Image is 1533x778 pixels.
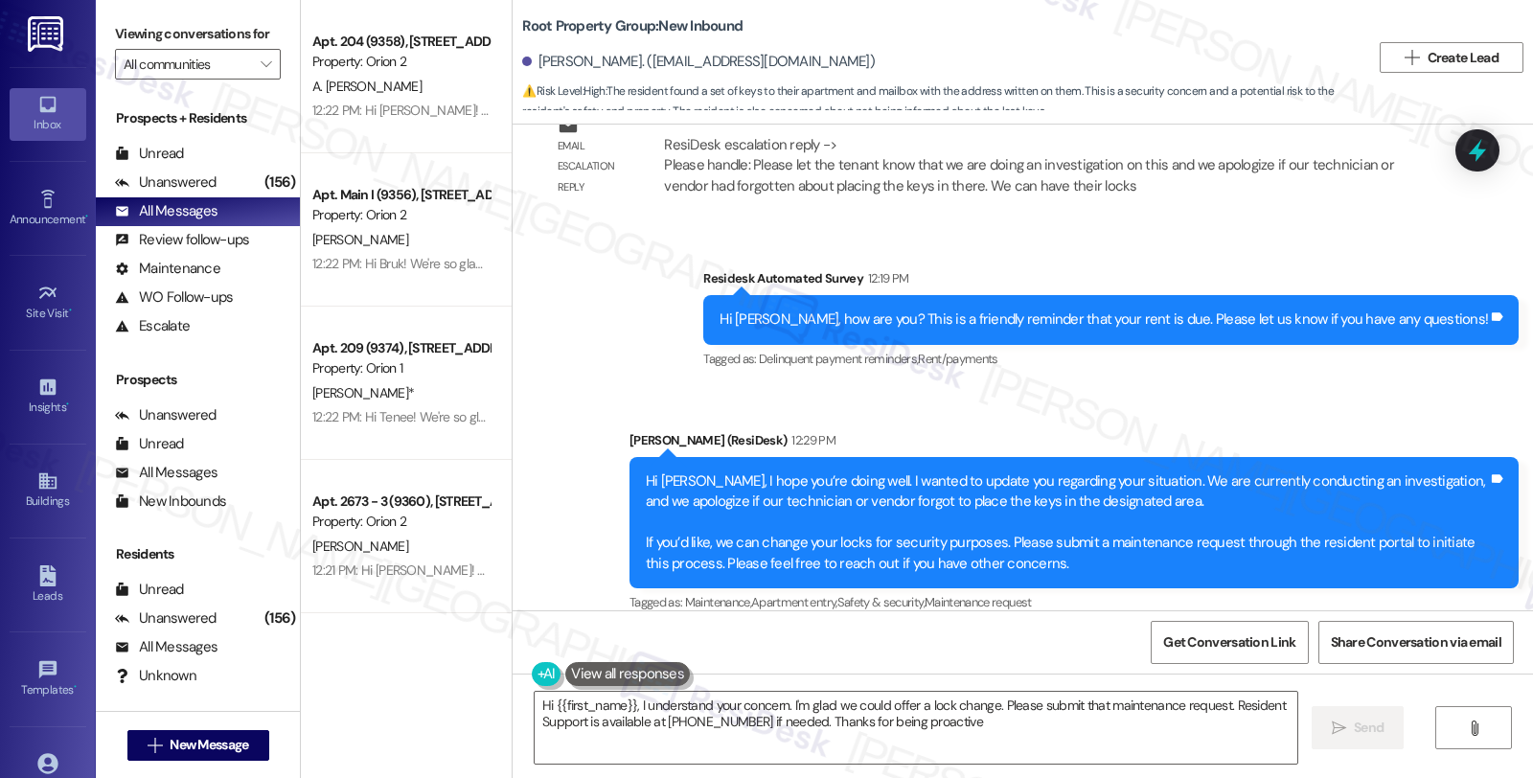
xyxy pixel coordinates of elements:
[522,81,1370,123] span: : The resident found a set of keys to their apartment and mailbox with the address written on the...
[312,358,490,378] div: Property: Orion 1
[312,231,408,248] span: [PERSON_NAME]
[96,108,300,128] div: Prospects + Residents
[787,430,835,450] div: 12:29 PM
[260,168,300,197] div: (156)
[720,309,1488,330] div: Hi [PERSON_NAME], how are you? This is a friendly reminder that your rent is due. Please let us k...
[629,430,1519,457] div: [PERSON_NAME] (ResiDesk)
[115,201,217,221] div: All Messages
[115,492,226,512] div: New Inbounds
[124,49,250,80] input: All communities
[1428,48,1499,68] span: Create Lead
[925,594,1032,610] span: Maintenance request
[1163,632,1295,652] span: Get Conversation Link
[685,594,751,610] span: Maintenance ,
[115,144,184,164] div: Unread
[312,538,408,555] span: [PERSON_NAME]
[312,205,490,225] div: Property: Orion 2
[127,730,269,761] button: New Message
[312,78,422,95] span: A. [PERSON_NAME]
[1331,632,1501,652] span: Share Conversation via email
[751,594,837,610] span: Apartment entry ,
[10,88,86,140] a: Inbox
[115,463,217,483] div: All Messages
[1380,42,1523,73] button: Create Lead
[170,735,248,755] span: New Message
[115,172,217,193] div: Unanswered
[10,371,86,423] a: Insights •
[629,588,1519,616] div: Tagged as:
[863,268,909,288] div: 12:19 PM
[646,471,1488,574] div: Hi [PERSON_NAME], I hope you’re doing well. I wanted to update you regarding your situation. We a...
[115,637,217,657] div: All Messages
[115,316,190,336] div: Escalate
[312,492,490,512] div: Apt. 2673 - 3 (9360), [STREET_ADDRESS]
[66,398,69,411] span: •
[1354,718,1384,738] span: Send
[1151,621,1308,664] button: Get Conversation Link
[837,594,925,610] span: Safety & security ,
[312,384,414,401] span: [PERSON_NAME]*
[74,680,77,694] span: •
[115,580,184,600] div: Unread
[115,287,233,308] div: WO Follow-ups
[1467,721,1481,736] i: 
[312,52,490,72] div: Property: Orion 2
[148,738,162,753] i: 
[115,230,249,250] div: Review follow-ups
[28,16,67,52] img: ResiDesk Logo
[115,608,217,629] div: Unanswered
[1332,721,1346,736] i: 
[10,653,86,705] a: Templates •
[115,405,217,425] div: Unanswered
[522,52,875,72] div: [PERSON_NAME]. ([EMAIL_ADDRESS][DOMAIN_NAME])
[115,259,220,279] div: Maintenance
[918,351,998,367] span: Rent/payments
[759,351,918,367] span: Delinquent payment reminders ,
[558,136,632,197] div: Email escalation reply
[703,268,1519,295] div: Residesk Automated Survey
[312,338,490,358] div: Apt. 209 (9374), [STREET_ADDRESS][PERSON_NAME]
[1312,706,1405,749] button: Send
[1405,50,1419,65] i: 
[115,434,184,454] div: Unread
[703,345,1519,373] div: Tagged as:
[10,465,86,516] a: Buildings
[10,560,86,611] a: Leads
[664,135,1394,195] div: ResiDesk escalation reply -> Please handle: Please let the tenant know that we are doing an inves...
[96,370,300,390] div: Prospects
[1318,621,1514,664] button: Share Conversation via email
[312,185,490,205] div: Apt. Main I (9356), [STREET_ADDRESS]
[115,19,281,49] label: Viewing conversations for
[10,277,86,329] a: Site Visit •
[522,83,605,99] strong: ⚠️ Risk Level: High
[535,692,1297,764] textarea: Hi {{first_name}}, I understand your concern. I'm glad we could offer a lock change. Please submi...
[261,57,271,72] i: 
[96,544,300,564] div: Residents
[115,666,196,686] div: Unknown
[69,304,72,317] span: •
[312,512,490,532] div: Property: Orion 2
[312,32,490,52] div: Apt. 204 (9358), [STREET_ADDRESS][PERSON_NAME]
[85,210,88,223] span: •
[260,604,300,633] div: (156)
[522,16,743,36] b: Root Property Group: New Inbound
